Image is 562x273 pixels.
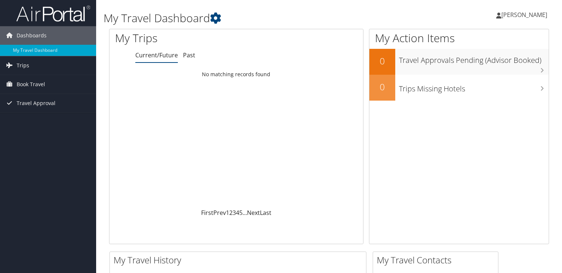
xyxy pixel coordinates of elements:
h3: Trips Missing Hotels [399,80,549,94]
span: Book Travel [17,75,45,94]
h1: My Trips [115,30,252,46]
span: … [243,209,247,217]
a: Current/Future [135,51,178,59]
a: Prev [213,209,226,217]
a: 0Trips Missing Hotels [369,75,549,101]
span: Travel Approval [17,94,55,112]
h2: My Travel Contacts [377,254,498,266]
span: Trips [17,56,29,75]
h2: 0 [369,81,395,93]
a: 1 [226,209,229,217]
a: 0Travel Approvals Pending (Advisor Booked) [369,49,549,75]
a: [PERSON_NAME] [496,4,555,26]
a: First [201,209,213,217]
h2: 0 [369,55,395,67]
h1: My Travel Dashboard [104,10,404,26]
span: [PERSON_NAME] [501,11,547,19]
h3: Travel Approvals Pending (Advisor Booked) [399,51,549,65]
a: 2 [229,209,233,217]
a: Last [260,209,271,217]
a: 5 [239,209,243,217]
td: No matching records found [109,68,363,81]
a: Next [247,209,260,217]
h2: My Travel History [114,254,366,266]
a: 3 [233,209,236,217]
a: Past [183,51,195,59]
span: Dashboards [17,26,47,45]
a: 4 [236,209,239,217]
img: airportal-logo.png [16,5,90,22]
h1: My Action Items [369,30,549,46]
